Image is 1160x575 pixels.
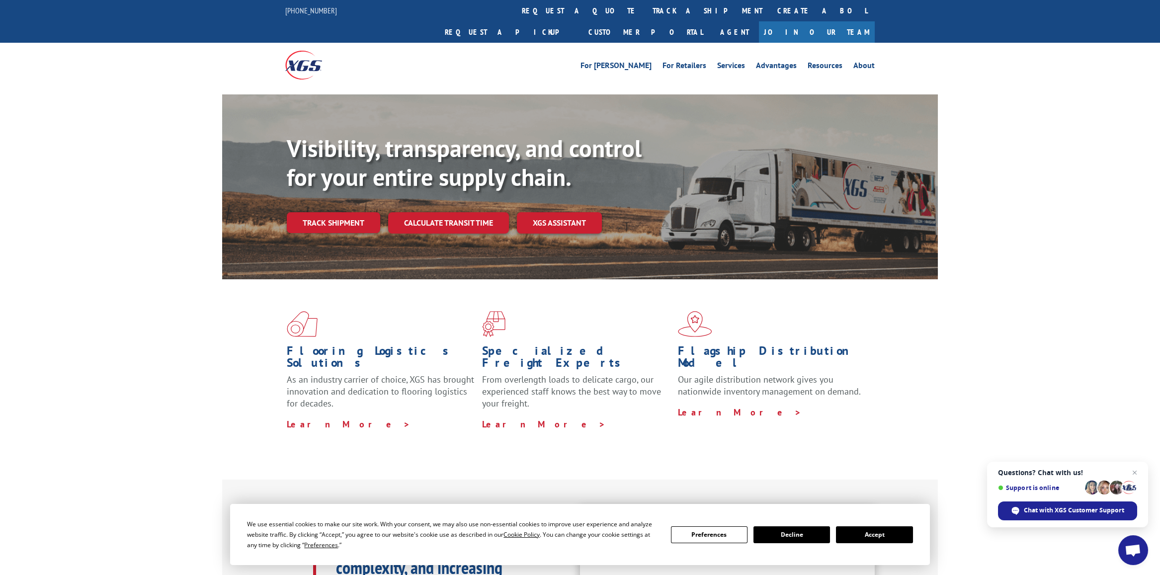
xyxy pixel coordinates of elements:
[753,526,830,543] button: Decline
[580,62,652,73] a: For [PERSON_NAME]
[710,21,759,43] a: Agent
[678,407,802,418] a: Learn More >
[503,530,540,539] span: Cookie Policy
[285,5,337,15] a: [PHONE_NUMBER]
[836,526,912,543] button: Accept
[663,62,706,73] a: For Retailers
[998,484,1081,492] span: Support is online
[759,21,875,43] a: Join Our Team
[756,62,797,73] a: Advantages
[678,311,712,337] img: xgs-icon-flagship-distribution-model-red
[287,374,474,409] span: As an industry carrier of choice, XGS has brought innovation and dedication to flooring logistics...
[853,62,875,73] a: About
[717,62,745,73] a: Services
[808,62,842,73] a: Resources
[287,212,380,233] a: Track shipment
[304,541,338,549] span: Preferences
[678,345,866,374] h1: Flagship Distribution Model
[482,418,606,430] a: Learn More >
[388,212,509,234] a: Calculate transit time
[998,501,1137,520] div: Chat with XGS Customer Support
[437,21,581,43] a: Request a pickup
[678,374,861,397] span: Our agile distribution network gives you nationwide inventory management on demand.
[482,374,670,418] p: From overlength loads to delicate cargo, our experienced staff knows the best way to move your fr...
[482,311,505,337] img: xgs-icon-focused-on-flooring-red
[287,418,411,430] a: Learn More >
[287,345,475,374] h1: Flooring Logistics Solutions
[998,469,1137,477] span: Questions? Chat with us!
[1024,506,1124,515] span: Chat with XGS Customer Support
[581,21,710,43] a: Customer Portal
[287,311,318,337] img: xgs-icon-total-supply-chain-intelligence-red
[1118,535,1148,565] div: Open chat
[482,345,670,374] h1: Specialized Freight Experts
[287,133,642,192] b: Visibility, transparency, and control for your entire supply chain.
[1129,467,1141,479] span: Close chat
[517,212,602,234] a: XGS ASSISTANT
[247,519,659,550] div: We use essential cookies to make our site work. With your consent, we may also use non-essential ...
[671,526,747,543] button: Preferences
[230,504,930,565] div: Cookie Consent Prompt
